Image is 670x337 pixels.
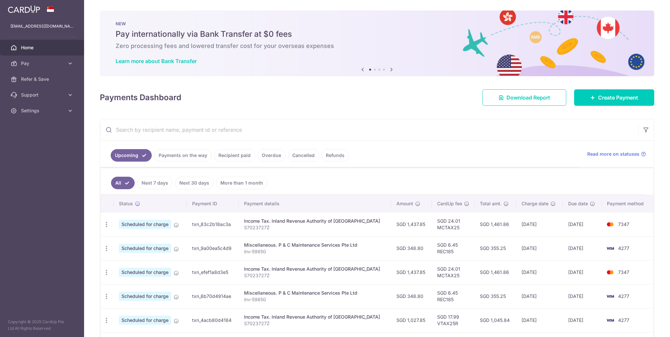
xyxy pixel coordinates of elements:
[21,92,64,98] span: Support
[618,245,629,251] span: 4277
[119,244,171,253] span: Scheduled for charge
[618,269,629,275] span: 7347
[244,272,386,279] p: S7023727Z
[432,308,475,332] td: SGD 17.99 VTAX25R
[604,268,617,276] img: Bank Card
[563,260,602,284] td: [DATE]
[516,308,563,332] td: [DATE]
[432,236,475,260] td: SGD 6.45 REC185
[216,177,267,189] a: More than 1 month
[516,260,563,284] td: [DATE]
[100,119,638,140] input: Search by recipient name, payment id or reference
[21,107,64,114] span: Settings
[604,220,617,228] img: Bank Card
[244,266,386,272] div: Income Tax. Inland Revenue Authority of [GEOGRAPHIC_DATA]
[391,308,432,332] td: SGD 1,027.85
[239,195,391,212] th: Payment details
[21,76,64,82] span: Refer & Save
[563,236,602,260] td: [DATE]
[522,200,548,207] span: Charge date
[604,292,617,300] img: Bank Card
[604,244,617,252] img: Bank Card
[8,5,40,13] img: CardUp
[391,212,432,236] td: SGD 1,437.85
[154,149,212,162] a: Payments on the way
[244,248,386,255] p: inv-59850
[432,260,475,284] td: SGD 24.01 MCTAX25
[119,316,171,325] span: Scheduled for charge
[116,58,197,64] a: Learn more about Bank Transfer
[244,242,386,248] div: Miscellaneous. P & C Maintenance Services Pte Ltd
[618,221,629,227] span: 7347
[175,177,213,189] a: Next 30 days
[432,284,475,308] td: SGD 6.45 REC185
[116,29,638,39] h5: Pay internationally via Bank Transfer at $0 fees
[288,149,319,162] a: Cancelled
[116,21,638,26] p: NEW
[100,92,181,103] h4: Payments Dashboard
[516,212,563,236] td: [DATE]
[475,308,517,332] td: SGD 1,045.84
[482,89,566,106] a: Download Report
[602,195,654,212] th: Payment method
[119,268,171,277] span: Scheduled for charge
[119,220,171,229] span: Scheduled for charge
[587,151,646,157] a: Read more on statuses
[563,308,602,332] td: [DATE]
[187,236,239,260] td: txn_9a00ea5c4d9
[21,44,64,51] span: Home
[119,292,171,301] span: Scheduled for charge
[587,151,639,157] span: Read more on statuses
[116,42,638,50] h6: Zero processing fees and lowered transfer cost for your overseas expenses
[475,260,517,284] td: SGD 1,461.86
[244,320,386,327] p: S7023727Z
[214,149,255,162] a: Recipient paid
[11,23,74,30] p: [EMAIL_ADDRESS][DOMAIN_NAME]
[563,284,602,308] td: [DATE]
[100,11,654,76] img: Bank transfer banner
[628,317,663,334] iframe: Opens a widget where you can find more information
[244,290,386,296] div: Miscellaneous. P & C Maintenance Services Pte Ltd
[391,284,432,308] td: SGD 348.80
[244,218,386,224] div: Income Tax. Inland Revenue Authority of [GEOGRAPHIC_DATA]
[244,314,386,320] div: Income Tax. Inland Revenue Authority of [GEOGRAPHIC_DATA]
[244,224,386,231] p: S7023727Z
[432,212,475,236] td: SGD 24.01 MCTAX25
[396,200,413,207] span: Amount
[618,293,629,299] span: 4277
[506,94,550,101] span: Download Report
[187,284,239,308] td: txn_6b70d4914ae
[618,317,629,323] span: 4277
[21,60,64,67] span: Pay
[187,260,239,284] td: txn_efef1a8d3e5
[475,284,517,308] td: SGD 355.25
[111,149,152,162] a: Upcoming
[563,212,602,236] td: [DATE]
[604,316,617,324] img: Bank Card
[187,195,239,212] th: Payment ID
[437,200,462,207] span: CardUp fee
[187,308,239,332] td: txn_4acb80d4184
[475,212,517,236] td: SGD 1,461.86
[391,236,432,260] td: SGD 348.80
[244,296,386,303] p: inv-59850
[516,236,563,260] td: [DATE]
[119,200,133,207] span: Status
[480,200,502,207] span: Total amt.
[598,94,638,101] span: Create Payment
[257,149,285,162] a: Overdue
[187,212,239,236] td: txn_83c2b18ac3a
[137,177,172,189] a: Next 7 days
[391,260,432,284] td: SGD 1,437.85
[574,89,654,106] a: Create Payment
[475,236,517,260] td: SGD 355.25
[516,284,563,308] td: [DATE]
[111,177,135,189] a: All
[568,200,588,207] span: Due date
[322,149,349,162] a: Refunds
